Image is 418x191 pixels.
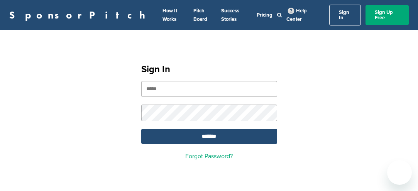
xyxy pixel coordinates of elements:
a: Pitch Board [193,8,207,22]
a: SponsorPitch [9,10,150,20]
a: Help Center [286,6,307,24]
h1: Sign In [141,63,277,76]
a: Sign Up Free [366,5,409,25]
a: Success Stories [221,8,239,22]
iframe: Button to launch messaging window [387,160,412,185]
a: Pricing [257,12,272,18]
a: How It Works [162,8,177,22]
a: Sign In [329,5,361,25]
a: Forgot Password? [185,152,233,160]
